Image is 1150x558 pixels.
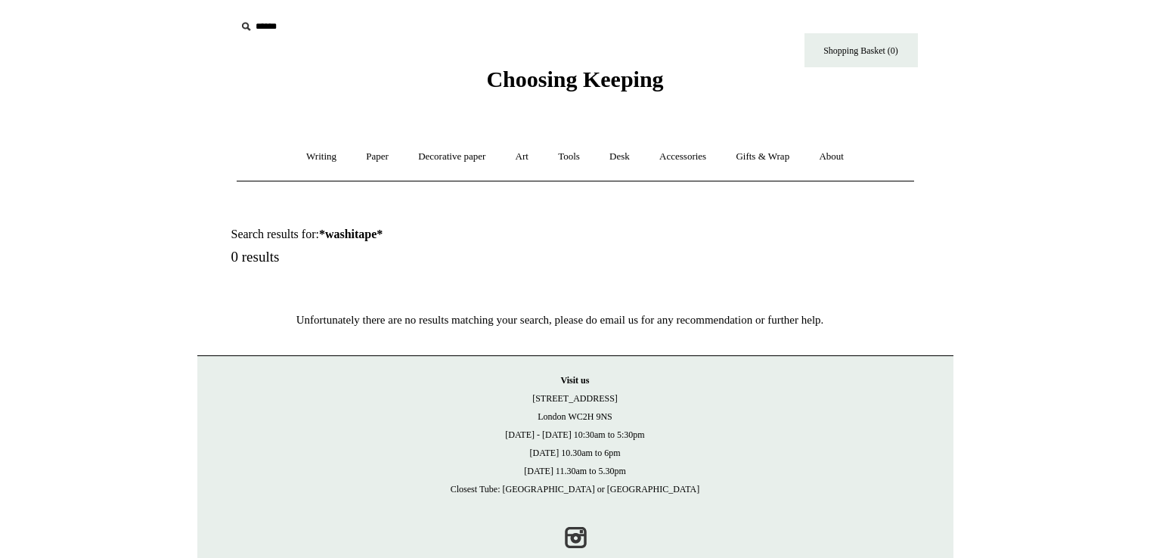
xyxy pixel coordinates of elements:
h5: 0 results [231,249,593,266]
a: Accessories [646,137,720,177]
strong: *washitape* [319,228,383,240]
h1: Search results for: [231,227,593,241]
a: Gifts & Wrap [722,137,803,177]
a: Paper [352,137,402,177]
a: Shopping Basket (0) [804,33,918,67]
span: Choosing Keeping [486,67,663,91]
a: Instagram [559,521,592,554]
strong: Visit us [561,375,590,386]
a: Art [502,137,542,177]
p: Unfortunately there are no results matching your search, please do email us for any recommendatio... [197,311,923,329]
a: About [805,137,857,177]
a: Desk [596,137,643,177]
a: Choosing Keeping [486,79,663,89]
a: Tools [544,137,594,177]
a: Writing [293,137,350,177]
a: Decorative paper [405,137,499,177]
p: [STREET_ADDRESS] London WC2H 9NS [DATE] - [DATE] 10:30am to 5:30pm [DATE] 10.30am to 6pm [DATE] 1... [212,371,938,498]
